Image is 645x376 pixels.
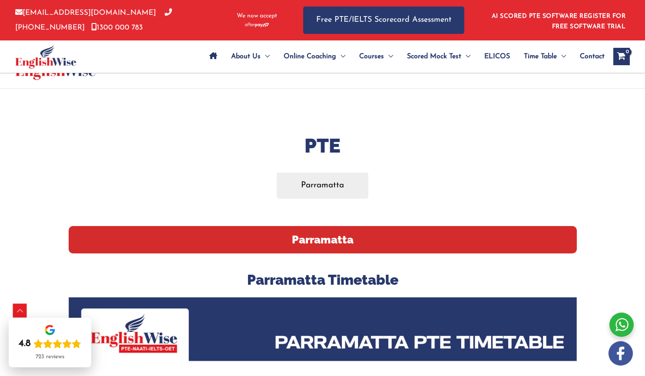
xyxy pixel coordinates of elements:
[352,41,400,72] a: CoursesMenu Toggle
[517,41,573,72] a: Time TableMenu Toggle
[277,41,352,72] a: Online CoachingMenu Toggle
[231,41,261,72] span: About Us
[407,41,461,72] span: Scored Mock Test
[524,41,557,72] span: Time Table
[303,7,464,34] a: Free PTE/IELTS Scorecard Assessment
[15,45,76,69] img: cropped-ew-logo
[492,13,626,30] a: AI SCORED PTE SOFTWARE REGISTER FOR FREE SOFTWARE TRIAL
[486,6,630,34] aside: Header Widget 1
[461,41,470,72] span: Menu Toggle
[400,41,477,72] a: Scored Mock TestMenu Toggle
[15,9,172,31] a: [PHONE_NUMBER]
[573,41,605,72] a: Contact
[237,12,277,20] span: We now accept
[224,41,277,72] a: About UsMenu Toggle
[19,338,81,350] div: Rating: 4.8 out of 5
[245,23,269,27] img: Afterpay-Logo
[91,24,143,31] a: 1300 000 783
[261,41,270,72] span: Menu Toggle
[477,41,517,72] a: ELICOS
[484,41,510,72] span: ELICOS
[277,173,368,198] a: Parramatta
[284,41,336,72] span: Online Coaching
[359,41,384,72] span: Courses
[19,338,31,350] div: 4.8
[613,48,630,65] a: View Shopping Cart, empty
[384,41,393,72] span: Menu Toggle
[580,41,605,72] span: Contact
[69,132,577,160] h1: PTE
[36,353,64,360] div: 723 reviews
[15,9,156,17] a: [EMAIL_ADDRESS][DOMAIN_NAME]
[557,41,566,72] span: Menu Toggle
[69,271,577,289] h3: Parramatta Timetable
[609,341,633,366] img: white-facebook.png
[336,41,345,72] span: Menu Toggle
[69,226,577,253] h2: Parramatta
[202,41,605,72] nav: Site Navigation: Main Menu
